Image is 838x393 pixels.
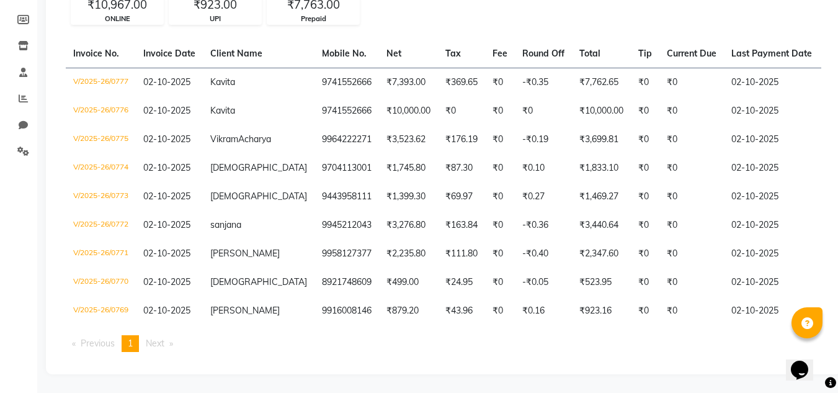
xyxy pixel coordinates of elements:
[485,268,515,297] td: ₹0
[515,154,572,183] td: ₹0.10
[379,240,438,268] td: ₹2,235.80
[493,48,507,59] span: Fee
[786,343,826,381] iframe: chat widget
[314,68,379,97] td: 9741552666
[522,48,564,59] span: Round Off
[438,268,485,297] td: ₹24.95
[143,191,190,202] span: 02-10-2025
[210,219,241,230] span: sanjana
[386,48,401,59] span: Net
[572,154,631,183] td: ₹1,833.10
[724,211,819,240] td: 02-10-2025
[169,14,261,24] div: UPI
[485,125,515,154] td: ₹0
[485,211,515,240] td: ₹0
[143,305,190,316] span: 02-10-2025
[81,338,115,349] span: Previous
[724,97,819,125] td: 02-10-2025
[659,211,724,240] td: ₹0
[724,268,819,297] td: 02-10-2025
[438,297,485,325] td: ₹43.96
[631,125,659,154] td: ₹0
[210,105,235,116] span: Kavita
[659,240,724,268] td: ₹0
[515,68,572,97] td: -₹0.35
[379,268,438,297] td: ₹499.00
[731,48,812,59] span: Last Payment Date
[438,97,485,125] td: ₹0
[379,183,438,211] td: ₹1,399.30
[143,162,190,173] span: 02-10-2025
[314,211,379,240] td: 9945212043
[66,183,136,211] td: V/2025-26/0773
[66,125,136,154] td: V/2025-26/0775
[66,68,136,97] td: V/2025-26/0777
[485,240,515,268] td: ₹0
[66,97,136,125] td: V/2025-26/0776
[314,240,379,268] td: 9958127377
[631,68,659,97] td: ₹0
[210,48,262,59] span: Client Name
[143,133,190,145] span: 02-10-2025
[485,154,515,183] td: ₹0
[659,154,724,183] td: ₹0
[631,240,659,268] td: ₹0
[143,76,190,88] span: 02-10-2025
[379,125,438,154] td: ₹3,523.62
[267,14,359,24] div: Prepaid
[515,240,572,268] td: -₹0.40
[143,105,190,116] span: 02-10-2025
[66,297,136,325] td: V/2025-26/0769
[659,183,724,211] td: ₹0
[631,297,659,325] td: ₹0
[314,97,379,125] td: 9741552666
[572,97,631,125] td: ₹10,000.00
[210,162,307,173] span: [DEMOGRAPHIC_DATA]
[314,125,379,154] td: 9964222271
[572,297,631,325] td: ₹923.16
[572,183,631,211] td: ₹1,469.27
[314,297,379,325] td: 9916008146
[724,68,819,97] td: 02-10-2025
[631,268,659,297] td: ₹0
[631,97,659,125] td: ₹0
[66,154,136,183] td: V/2025-26/0774
[210,191,307,202] span: [DEMOGRAPHIC_DATA]
[515,183,572,211] td: ₹0.27
[210,133,238,145] span: Vikram
[128,338,133,349] span: 1
[143,276,190,287] span: 02-10-2025
[659,268,724,297] td: ₹0
[572,68,631,97] td: ₹7,762.65
[438,240,485,268] td: ₹111.80
[438,183,485,211] td: ₹69.97
[515,211,572,240] td: -₹0.36
[667,48,716,59] span: Current Due
[438,211,485,240] td: ₹163.84
[445,48,461,59] span: Tax
[724,240,819,268] td: 02-10-2025
[146,338,164,349] span: Next
[515,125,572,154] td: -₹0.19
[66,240,136,268] td: V/2025-26/0771
[515,97,572,125] td: ₹0
[659,125,724,154] td: ₹0
[631,211,659,240] td: ₹0
[724,125,819,154] td: 02-10-2025
[143,48,195,59] span: Invoice Date
[724,154,819,183] td: 02-10-2025
[659,68,724,97] td: ₹0
[210,248,280,259] span: [PERSON_NAME]
[724,297,819,325] td: 02-10-2025
[210,276,307,287] span: [DEMOGRAPHIC_DATA]
[210,305,280,316] span: [PERSON_NAME]
[659,297,724,325] td: ₹0
[438,125,485,154] td: ₹176.19
[71,14,163,24] div: ONLINE
[379,68,438,97] td: ₹7,393.00
[379,154,438,183] td: ₹1,745.80
[210,76,235,88] span: Kavita
[322,48,367,59] span: Mobile No.
[485,68,515,97] td: ₹0
[66,211,136,240] td: V/2025-26/0772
